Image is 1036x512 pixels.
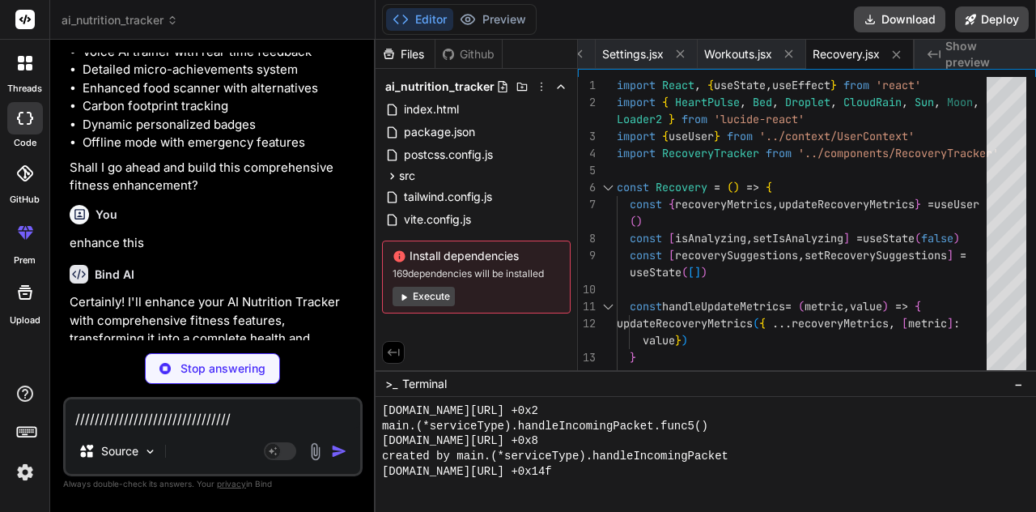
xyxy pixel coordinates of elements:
span: − [1014,376,1023,392]
span: ( [681,265,688,279]
span: [DOMAIN_NAME][URL] +0x2 [382,403,538,419]
button: Execute [393,287,455,306]
span: handleUpdateMetrics [662,299,785,314]
img: Pick Models [143,445,157,459]
div: 13 [578,349,596,366]
span: [ [669,248,675,262]
span: ] [947,316,953,331]
span: const [630,197,662,211]
span: { [759,316,766,331]
span: [DOMAIN_NAME][URL] +0x8 [382,433,538,449]
span: ] [694,265,701,279]
span: => [746,180,759,194]
span: Terminal [402,376,447,392]
span: ] [843,231,850,245]
span: , [772,197,779,211]
span: import [617,95,656,109]
span: Install dependencies [393,248,560,264]
span: { [766,180,772,194]
div: 11 [578,298,596,315]
span: : [953,316,960,331]
span: = [856,231,863,245]
span: [ [669,231,675,245]
span: useState [863,231,915,245]
li: Carbon footprint tracking [83,97,359,116]
h6: Bind AI [95,267,134,283]
textarea: //////////////////////// [66,399,360,429]
img: icon [331,443,347,459]
span: , [902,95,908,109]
img: attachment [306,442,325,461]
span: = [785,299,792,314]
span: privacy [217,479,246,489]
span: , [772,95,779,109]
span: useUser [669,129,714,143]
span: isAnalyzing [675,231,746,245]
span: tailwind.config.js [402,187,494,207]
span: ( [915,231,921,245]
span: useEffect [772,78,830,92]
span: { [662,95,669,109]
span: ) [953,231,960,245]
span: value [850,299,882,314]
span: ] [947,248,953,262]
span: import [617,129,656,143]
span: RecoveryTracker [662,146,759,160]
button: Download [854,6,945,32]
span: from [766,146,792,160]
span: Show preview [945,38,1023,70]
label: code [14,136,36,150]
div: 5 [578,162,596,179]
span: Workouts.jsx [704,46,772,62]
span: , [973,95,979,109]
span: metric [805,299,843,314]
span: CloudRain [843,95,902,109]
div: 14 [578,366,596,383]
span: { [915,299,921,314]
p: Certainly! I'll enhance your AI Nutrition Tracker with comprehensive fitness features, transformi... [70,293,359,366]
span: , [830,95,837,109]
span: ) [681,333,688,348]
span: { [669,197,675,211]
span: import [617,78,656,92]
span: => [895,299,908,314]
span: ( [630,214,636,228]
span: updateRecoveryMetrics [779,197,915,211]
div: 4 [578,145,596,162]
span: Sun [915,95,934,109]
span: = [960,248,966,262]
span: from [727,129,753,143]
span: ) [882,299,889,314]
span: const [630,231,662,245]
img: settings [11,459,39,486]
span: false [921,231,953,245]
button: − [1011,371,1026,397]
span: Moon [947,95,973,109]
div: 6 [578,179,596,196]
span: recoverySuggestions [675,248,798,262]
span: ... [772,316,792,331]
button: Editor [386,8,453,31]
span: from [681,112,707,126]
div: 12 [578,315,596,332]
span: HeartPulse [675,95,740,109]
span: Recovery [656,180,707,194]
span: } [714,129,720,143]
button: Deploy [955,6,1029,32]
label: threads [7,82,42,96]
span: , [843,299,850,314]
div: 8 [578,230,596,247]
p: enhance this [70,234,359,253]
span: '../components/RecoveryTracker' [798,146,999,160]
div: 7 [578,196,596,213]
span: , [746,231,753,245]
span: [ [688,265,694,279]
li: Offline mode with emergency features [83,134,359,152]
span: , [694,78,701,92]
p: Stop answering [180,361,265,377]
span: } [830,78,837,92]
span: Loader2 [617,112,662,126]
span: const [630,299,662,314]
span: ( [798,299,805,314]
li: Enhanced food scanner with alternatives [83,79,359,98]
